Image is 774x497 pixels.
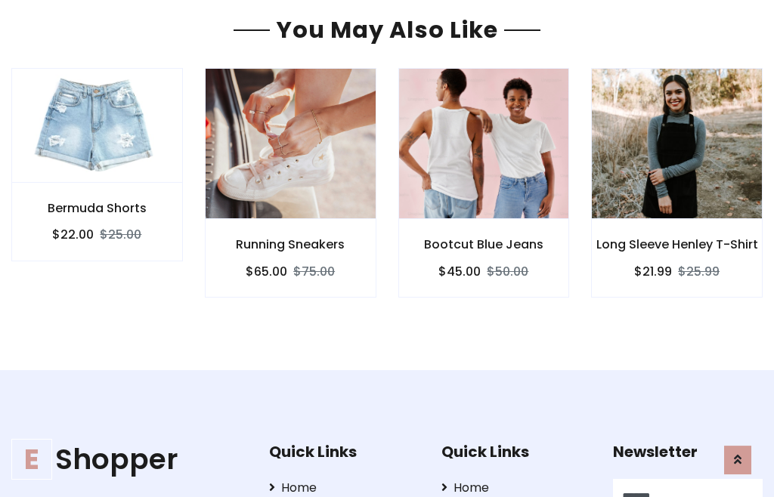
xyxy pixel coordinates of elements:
[293,263,335,280] del: $75.00
[438,264,481,279] h6: $45.00
[269,443,419,461] h5: Quick Links
[591,68,763,297] a: Long Sleeve Henley T-Shirt $21.99$25.99
[11,443,246,477] a: EShopper
[12,201,182,215] h6: Bermuda Shorts
[206,237,376,252] h6: Running Sneakers
[398,68,570,297] a: Bootcut Blue Jeans $45.00$50.00
[100,226,141,243] del: $25.00
[441,443,591,461] h5: Quick Links
[634,264,672,279] h6: $21.99
[270,14,504,46] span: You May Also Like
[678,263,720,280] del: $25.99
[613,443,763,461] h5: Newsletter
[399,237,569,252] h6: Bootcut Blue Jeans
[11,68,183,261] a: Bermuda Shorts $22.00$25.00
[592,237,762,252] h6: Long Sleeve Henley T-Shirt
[269,479,419,497] a: Home
[487,263,528,280] del: $50.00
[11,443,246,477] h1: Shopper
[441,479,591,497] a: Home
[246,264,287,279] h6: $65.00
[205,68,376,297] a: Running Sneakers $65.00$75.00
[52,227,94,242] h6: $22.00
[11,439,52,480] span: E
